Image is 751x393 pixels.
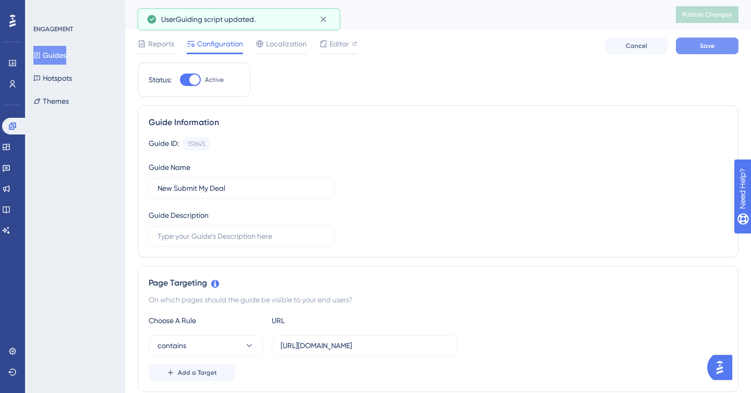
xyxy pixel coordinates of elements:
span: Publish Changes [682,10,732,19]
div: Guide Information [149,116,728,129]
div: Guide ID: [149,137,179,151]
button: Hotspots [33,69,72,88]
span: Editor [330,38,349,50]
input: Type your Guide’s Name here [158,182,325,194]
div: Guide Name [149,161,190,174]
span: contains [158,339,186,352]
span: Localization [266,38,307,50]
span: Add a Target [178,369,217,377]
div: Page Targeting [149,277,728,289]
button: Guides [33,46,66,65]
div: Status: [149,73,172,86]
div: ENGAGEMENT [33,25,73,33]
button: contains [149,335,263,356]
button: Themes [33,92,69,110]
div: New Submit My Deal [138,7,650,22]
div: On which pages should the guide be visible to your end users? [149,293,728,306]
div: Guide Description [149,209,209,222]
div: URL [272,314,386,327]
span: Need Help? [25,3,65,15]
span: Active [205,76,224,84]
span: Cancel [626,42,647,50]
span: Configuration [197,38,243,50]
button: Save [676,38,738,54]
input: Type your Guide’s Description here [158,230,325,242]
div: 151645 [188,140,205,148]
div: Choose A Rule [149,314,263,327]
iframe: UserGuiding AI Assistant Launcher [707,352,738,383]
span: Reports [148,38,174,50]
button: Publish Changes [676,6,738,23]
button: Add a Target [149,364,235,381]
button: Cancel [605,38,668,54]
span: Save [700,42,714,50]
span: UserGuiding script updated. [161,13,256,26]
input: yourwebsite.com/path [281,340,449,351]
